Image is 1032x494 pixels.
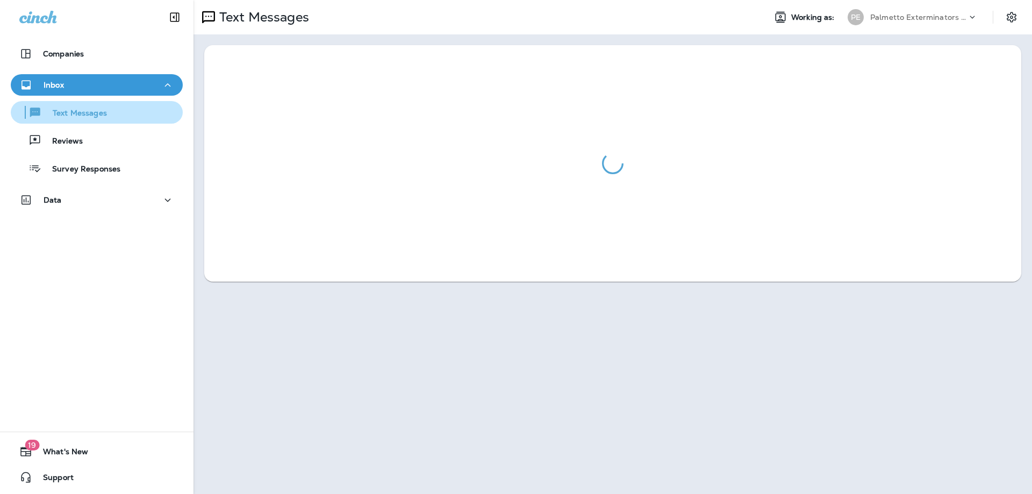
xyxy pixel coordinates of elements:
button: Text Messages [11,101,183,124]
p: Reviews [41,137,83,147]
span: Support [32,473,74,486]
button: Companies [11,43,183,65]
button: Settings [1002,8,1021,27]
span: 19 [25,440,39,450]
p: Palmetto Exterminators LLC [870,13,967,22]
div: PE [848,9,864,25]
p: Text Messages [42,109,107,119]
span: Working as: [791,13,837,22]
span: What's New [32,447,88,460]
button: Reviews [11,129,183,152]
p: Companies [43,49,84,58]
p: Text Messages [215,9,309,25]
button: Inbox [11,74,183,96]
button: Support [11,467,183,488]
p: Survey Responses [41,164,120,175]
button: Data [11,189,183,211]
p: Inbox [44,81,64,89]
button: Collapse Sidebar [160,6,190,28]
button: Survey Responses [11,157,183,180]
button: 19What's New [11,441,183,462]
p: Data [44,196,62,204]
